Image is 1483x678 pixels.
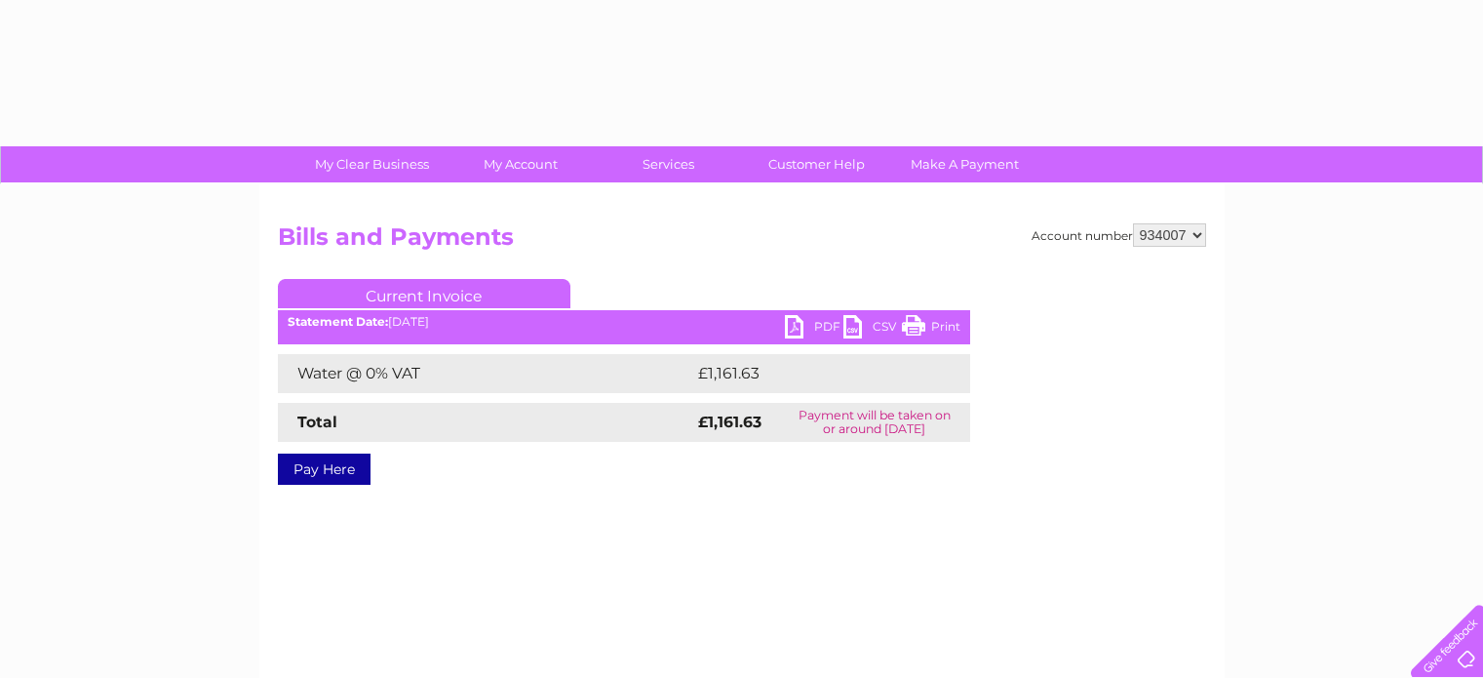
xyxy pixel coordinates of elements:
div: Account number [1032,223,1206,247]
td: Water @ 0% VAT [278,354,693,393]
a: Current Invoice [278,279,570,308]
td: Payment will be taken on or around [DATE] [779,403,970,442]
a: Make A Payment [884,146,1045,182]
td: £1,161.63 [693,354,937,393]
a: Print [902,315,960,343]
a: Customer Help [736,146,897,182]
a: PDF [785,315,843,343]
a: CSV [843,315,902,343]
a: My Account [440,146,601,182]
strong: £1,161.63 [698,413,761,431]
div: [DATE] [278,315,970,329]
a: Pay Here [278,454,371,485]
b: Statement Date: [288,314,388,329]
strong: Total [297,413,337,431]
a: Services [588,146,749,182]
a: My Clear Business [292,146,452,182]
h2: Bills and Payments [278,223,1206,260]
